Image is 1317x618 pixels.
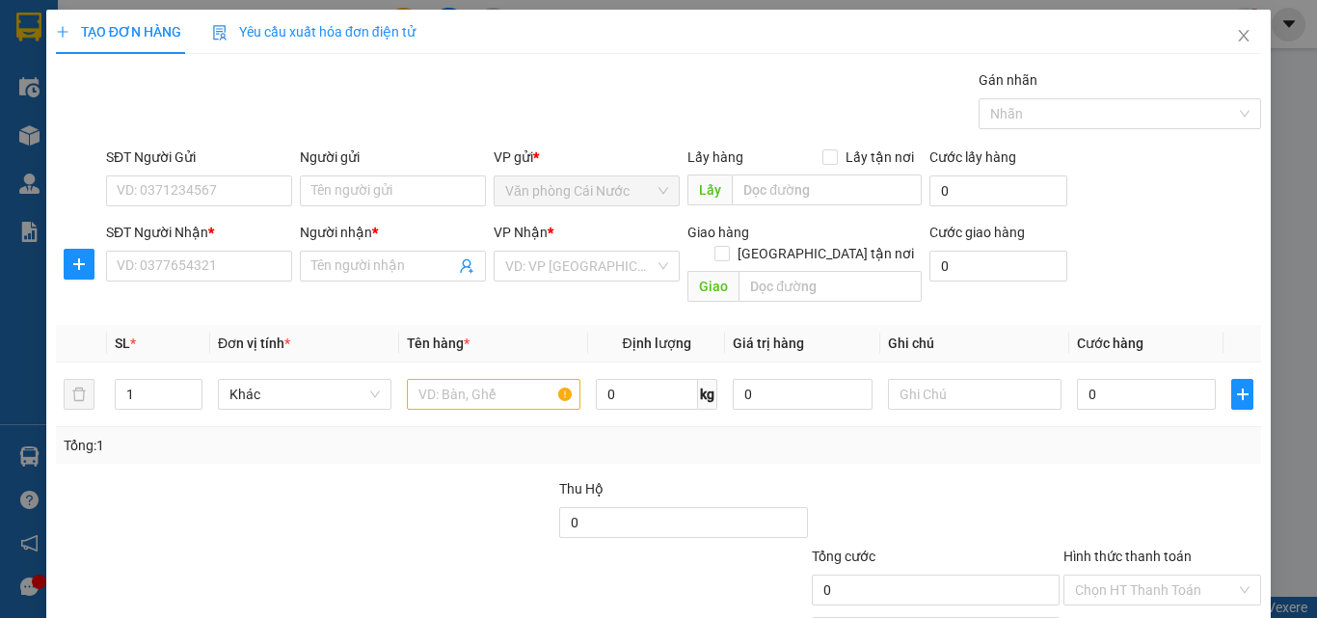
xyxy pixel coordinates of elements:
[929,149,1016,165] label: Cước lấy hàng
[106,222,292,243] div: SĐT Người Nhận
[622,336,690,351] span: Định lượng
[56,24,181,40] span: TẠO ĐƠN HÀNG
[730,243,922,264] span: [GEOGRAPHIC_DATA] tận nơi
[732,175,922,205] input: Dọc đường
[687,149,743,165] span: Lấy hàng
[106,147,292,168] div: SĐT Người Gửi
[212,24,416,40] span: Yêu cầu xuất hóa đơn điện tử
[687,225,749,240] span: Giao hàng
[494,147,680,168] div: VP gửi
[1236,28,1251,43] span: close
[64,435,510,456] div: Tổng: 1
[1217,10,1271,64] button: Close
[929,251,1067,282] input: Cước giao hàng
[838,147,922,168] span: Lấy tận nơi
[407,379,580,410] input: VD: Bàn, Ghế
[733,379,872,410] input: 0
[1231,379,1253,410] button: plus
[888,379,1062,410] input: Ghi Chú
[698,379,717,410] span: kg
[1232,387,1252,402] span: plus
[300,147,486,168] div: Người gửi
[687,271,739,302] span: Giao
[64,379,94,410] button: delete
[880,325,1069,363] th: Ghi chú
[739,271,922,302] input: Dọc đường
[812,549,875,564] span: Tổng cước
[64,249,94,280] button: plus
[979,72,1037,88] label: Gán nhãn
[115,336,130,351] span: SL
[218,336,290,351] span: Đơn vị tính
[929,225,1025,240] label: Cước giao hàng
[459,258,474,274] span: user-add
[407,336,470,351] span: Tên hàng
[687,175,732,205] span: Lấy
[212,25,228,40] img: icon
[494,225,548,240] span: VP Nhận
[733,336,804,351] span: Giá trị hàng
[65,256,94,272] span: plus
[229,380,380,409] span: Khác
[559,481,604,497] span: Thu Hộ
[300,222,486,243] div: Người nhận
[1077,336,1143,351] span: Cước hàng
[56,25,69,39] span: plus
[929,175,1067,206] input: Cước lấy hàng
[1063,549,1192,564] label: Hình thức thanh toán
[505,176,668,205] span: Văn phòng Cái Nước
